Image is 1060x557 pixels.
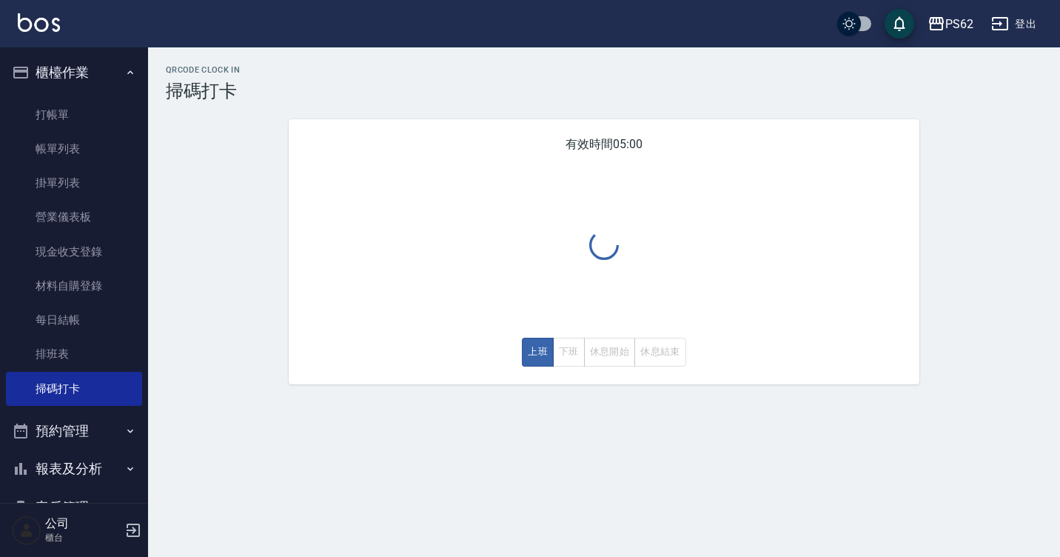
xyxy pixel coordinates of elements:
[45,516,121,531] h5: 公司
[6,337,142,371] a: 排班表
[45,531,121,544] p: 櫃台
[6,303,142,337] a: 每日結帳
[6,372,142,406] a: 掃碼打卡
[6,235,142,269] a: 現金收支登錄
[985,10,1042,38] button: 登出
[166,81,1042,101] h3: 掃碼打卡
[12,516,41,545] img: Person
[945,15,973,33] div: PS62
[6,166,142,200] a: 掛單列表
[6,53,142,92] button: 櫃檯作業
[6,132,142,166] a: 帳單列表
[289,119,919,384] div: 有效時間 05:00
[18,13,60,32] img: Logo
[6,488,142,527] button: 客戶管理
[6,200,142,234] a: 營業儀表板
[922,9,979,39] button: PS62
[885,9,914,39] button: save
[6,98,142,132] a: 打帳單
[166,65,1042,75] h2: QRcode Clock In
[6,450,142,488] button: 報表及分析
[6,412,142,450] button: 預約管理
[6,269,142,303] a: 材料自購登錄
